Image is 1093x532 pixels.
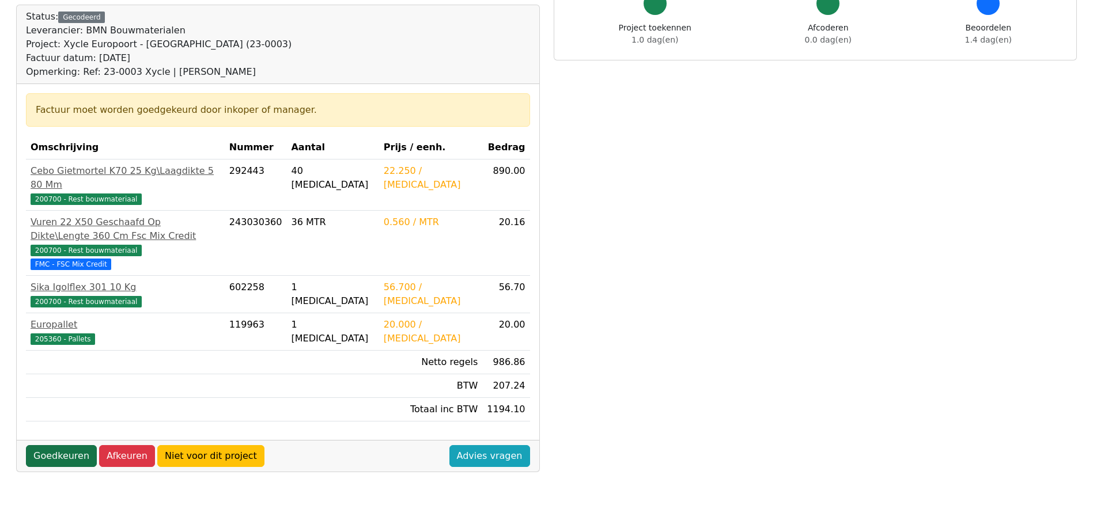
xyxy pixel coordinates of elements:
div: 36 MTR [291,215,374,229]
td: 20.00 [482,313,530,351]
td: 119963 [225,313,287,351]
td: Netto regels [379,351,483,374]
th: Nummer [225,136,287,159]
div: Afcoderen [805,22,852,46]
div: Opmerking: Ref: 23-0003 Xycle | [PERSON_NAME] [26,65,292,79]
div: Gecodeerd [58,12,105,23]
th: Bedrag [482,136,530,159]
span: 0.0 dag(en) [805,35,852,44]
div: 22.250 / [MEDICAL_DATA] [384,164,478,192]
th: Prijs / eenh. [379,136,483,159]
div: Project toekennen [619,22,691,46]
a: Niet voor dit project [157,445,264,467]
td: Totaal inc BTW [379,398,483,421]
div: Factuur moet worden goedgekeurd door inkoper of manager. [36,103,520,117]
div: 56.700 / [MEDICAL_DATA] [384,280,478,308]
div: Beoordelen [965,22,1012,46]
span: 205360 - Pallets [31,333,95,345]
td: 207.24 [482,374,530,398]
td: 602258 [225,276,287,313]
div: 0.560 / MTR [384,215,478,229]
div: Project: Xycle Europoort - [GEOGRAPHIC_DATA] (23-0003) [26,37,292,51]
td: 890.00 [482,159,530,211]
a: Europallet205360 - Pallets [31,318,220,345]
div: Vuren 22 X50 Geschaafd Op Dikte\Lengte 360 Cm Fsc Mix Credit [31,215,220,243]
td: 292443 [225,159,287,211]
div: 40 [MEDICAL_DATA] [291,164,374,192]
span: 1.0 dag(en) [631,35,678,44]
div: Status: [26,10,292,79]
th: Omschrijving [26,136,225,159]
a: Advies vragen [449,445,530,467]
span: 200700 - Rest bouwmateriaal [31,193,142,205]
td: BTW [379,374,483,398]
div: Leverancier: BMN Bouwmaterialen [26,24,292,37]
span: 1.4 dag(en) [965,35,1012,44]
td: 20.16 [482,211,530,276]
div: 1 [MEDICAL_DATA] [291,280,374,308]
td: 56.70 [482,276,530,313]
a: Afkeuren [99,445,155,467]
div: Europallet [31,318,220,332]
div: Cebo Gietmortel K70 25 Kg\Laagdikte 5 80 Mm [31,164,220,192]
a: Vuren 22 X50 Geschaafd Op Dikte\Lengte 360 Cm Fsc Mix Credit200700 - Rest bouwmateriaal FMC - FSC... [31,215,220,271]
td: 243030360 [225,211,287,276]
a: Sika Igolflex 301 10 Kg200700 - Rest bouwmateriaal [31,280,220,308]
div: 1 [MEDICAL_DATA] [291,318,374,345]
div: Factuur datum: [DATE] [26,51,292,65]
td: 1194.10 [482,398,530,421]
span: 200700 - Rest bouwmateriaal [31,245,142,256]
div: 20.000 / [MEDICAL_DATA] [384,318,478,345]
a: Goedkeuren [26,445,97,467]
td: 986.86 [482,351,530,374]
th: Aantal [286,136,379,159]
span: 200700 - Rest bouwmateriaal [31,296,142,307]
div: Sika Igolflex 301 10 Kg [31,280,220,294]
a: Cebo Gietmortel K70 25 Kg\Laagdikte 5 80 Mm200700 - Rest bouwmateriaal [31,164,220,206]
span: FMC - FSC Mix Credit [31,259,111,270]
